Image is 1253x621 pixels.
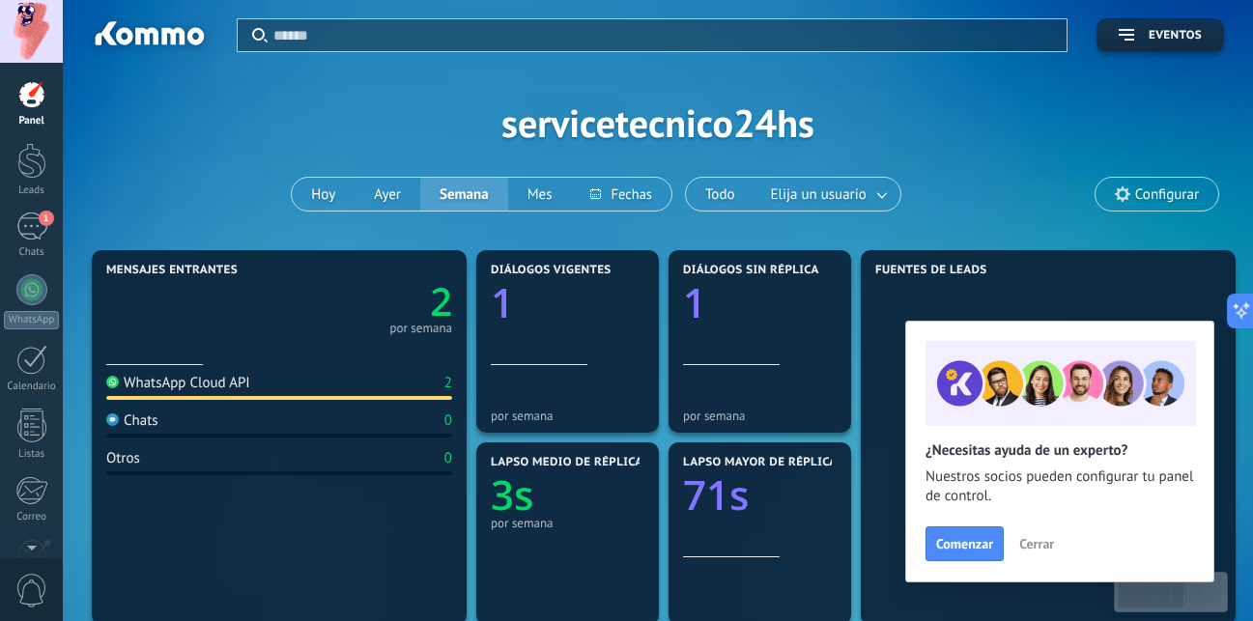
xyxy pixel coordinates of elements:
[491,409,644,423] div: por semana
[767,182,870,208] span: Elija un usuario
[430,274,452,327] text: 2
[39,211,54,226] span: 1
[389,324,452,333] div: por semana
[4,511,60,523] div: Correo
[4,115,60,127] div: Panel
[1069,319,1145,335] a: Kommo Demo
[683,409,837,423] div: por semana
[508,178,572,211] button: Mes
[1135,186,1199,203] span: Configurar
[444,411,452,430] div: 0
[683,264,819,277] span: Diálogos sin réplica
[571,178,670,211] button: Fechas
[491,275,514,330] text: 1
[926,526,1004,561] button: Comenzar
[106,413,119,426] img: Chats
[106,374,250,392] div: WhatsApp Cloud API
[683,467,837,522] a: 71s
[875,264,987,277] span: Fuentes de leads
[106,411,158,430] div: Chats
[686,178,755,211] button: Todo
[106,376,119,388] img: WhatsApp Cloud API
[106,264,238,277] span: Mensajes entrantes
[491,467,533,522] text: 3s
[4,448,60,461] div: Listas
[444,374,452,392] div: 2
[444,449,452,467] div: 0
[420,178,508,211] button: Semana
[491,456,643,469] span: Lapso medio de réplica
[4,184,60,197] div: Leads
[683,467,749,522] text: 71s
[1096,18,1224,52] button: Eventos
[1149,29,1202,42] span: Eventos
[292,178,355,211] button: Hoy
[1011,529,1063,558] button: Cerrar
[491,264,612,277] span: Diálogos vigentes
[683,275,706,330] text: 1
[106,449,140,467] div: Otros
[926,467,1194,506] span: Nuestros socios pueden configurar tu panel de control.
[683,456,837,469] span: Lapso mayor de réplica
[4,381,60,393] div: Calendario
[926,441,1194,460] h2: ¿Necesitas ayuda de un experto?
[1019,537,1054,550] span: Cerrar
[4,246,60,259] div: Chats
[755,178,900,211] button: Elija un usuario
[279,274,452,327] a: 2
[491,516,644,530] div: por semana
[4,311,59,329] div: WhatsApp
[355,178,420,211] button: Ayer
[936,537,993,550] span: Comenzar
